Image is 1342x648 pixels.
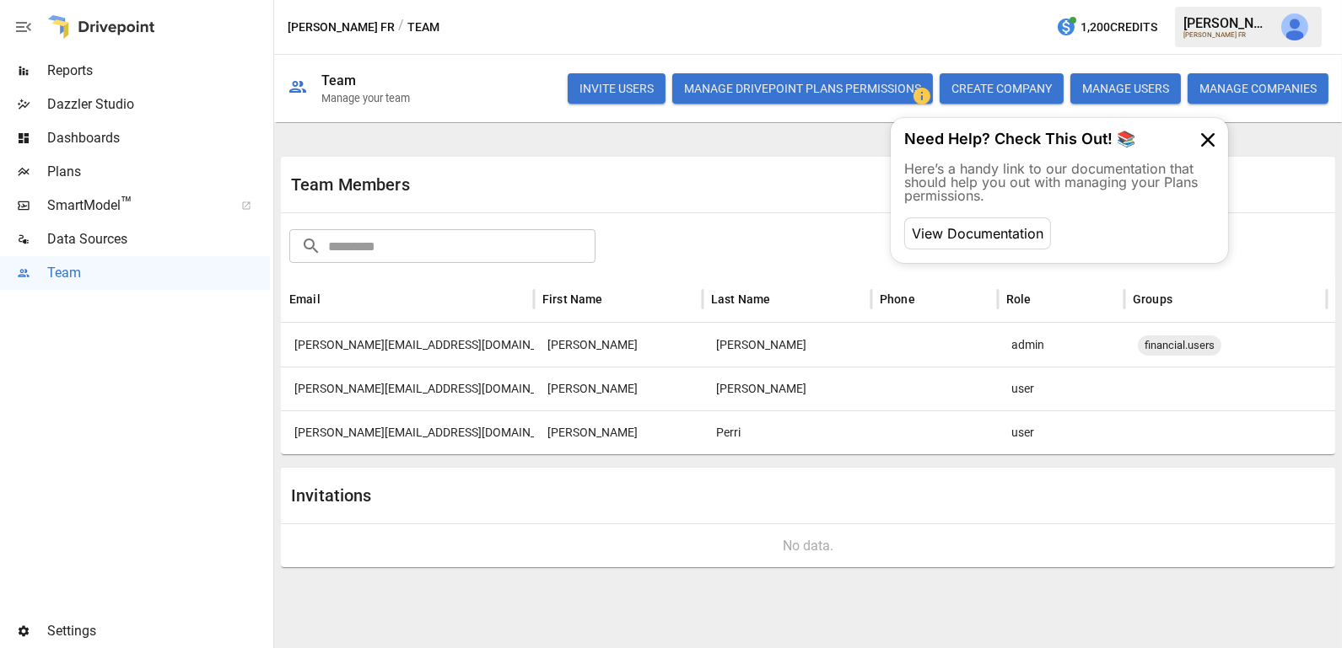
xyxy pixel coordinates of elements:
div: Isabel [534,367,703,410]
button: CREATE COMPANY [940,73,1064,104]
button: [PERSON_NAME] FR [288,17,395,38]
div: Role [1006,292,1032,306]
span: Plans [47,162,270,182]
button: MANAGE COMPANIES [1188,73,1329,104]
button: Sort [917,287,940,311]
button: Sort [1174,287,1198,311]
div: Perri [703,410,871,454]
div: [PERSON_NAME] FR [1183,31,1271,39]
span: Data Sources [47,229,270,249]
div: Last Name [711,292,771,306]
div: First Name [542,292,603,306]
span: SmartModel [47,195,223,216]
div: Invitations [291,485,808,506]
button: Manage Drivepoint Plans Permissions [672,73,933,104]
span: Dashboards [47,128,270,148]
div: Osman [703,323,871,367]
button: Julie Wilton [1271,3,1318,51]
span: Settings [47,621,270,641]
span: financial.users [1138,324,1221,367]
div: Email [289,292,321,306]
div: Groups [1133,292,1172,306]
span: Dazzler Studio [47,94,270,115]
div: user [998,367,1124,410]
span: Reports [47,61,270,81]
span: Team [47,263,270,283]
div: [PERSON_NAME] [1183,15,1271,31]
button: Sort [773,287,796,311]
button: Sort [605,287,628,311]
div: Leon [703,367,871,410]
span: ™ [121,193,132,214]
div: Jennifer [534,323,703,367]
button: 1,200Credits [1049,12,1164,43]
button: Sort [322,287,346,311]
div: Team [321,72,357,88]
div: susan@violettefr.com [281,410,534,454]
button: Sort [1033,287,1057,311]
div: Manage your team [321,92,410,104]
img: Julie Wilton [1281,13,1308,40]
button: INVITE USERS [568,73,666,104]
div: jennifer@violettefr.com [281,323,534,367]
div: No data. [294,538,1322,554]
div: admin [998,323,1124,367]
div: Susan [534,410,703,454]
div: Phone [880,292,915,306]
div: isabel@violettefr.com [281,367,534,410]
div: user [998,410,1124,454]
span: 1,200 Credits [1081,17,1157,38]
div: / [398,17,404,38]
button: MANAGE USERS [1070,73,1181,104]
div: Team Members [291,174,808,195]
